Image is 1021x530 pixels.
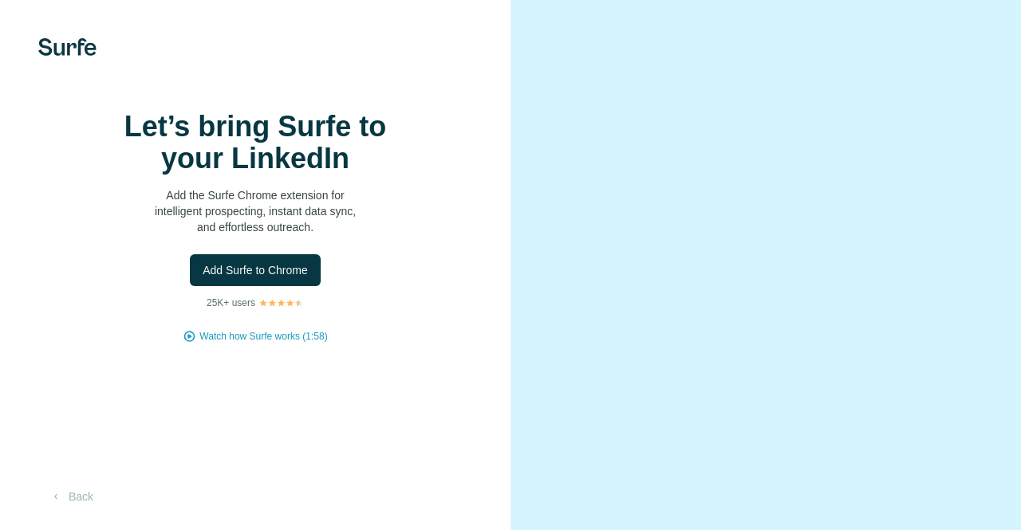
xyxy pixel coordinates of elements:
button: Back [38,482,104,511]
button: Add Surfe to Chrome [190,254,321,286]
img: Surfe's logo [38,38,97,56]
p: Add the Surfe Chrome extension for intelligent prospecting, instant data sync, and effortless out... [96,187,415,235]
h1: Let’s bring Surfe to your LinkedIn [96,111,415,175]
img: Rating Stars [258,298,304,308]
span: Add Surfe to Chrome [203,262,308,278]
button: Watch how Surfe works (1:58) [199,329,327,344]
p: 25K+ users [207,296,255,310]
